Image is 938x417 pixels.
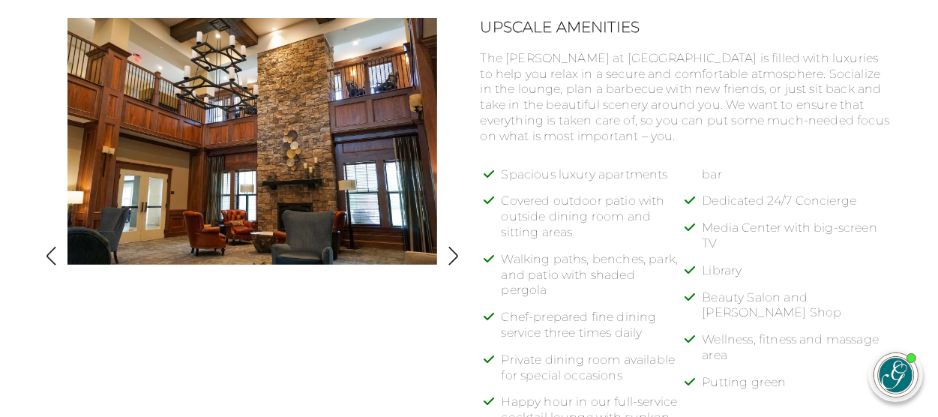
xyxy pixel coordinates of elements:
[502,310,691,352] li: Chef-prepared fine dining service three times daily
[443,246,463,266] img: Show next
[502,252,691,310] li: Walking paths, benches, park, and patio with shaded pergola
[443,246,463,269] button: Show next
[481,18,892,36] h2: Upscale Amenities
[502,167,691,194] li: Spacious luxury apartments
[502,352,691,395] li: Private dining room available for special occasions
[641,15,923,333] iframe: iframe
[874,353,918,397] img: avatar
[702,375,891,402] li: Putting green
[702,332,891,375] li: Wellness, fitness and massage area
[502,193,691,251] li: Covered outdoor patio with outside dining room and sitting areas
[481,51,892,145] p: The [PERSON_NAME] at [GEOGRAPHIC_DATA] is filled with luxuries to help you relax in a secure and ...
[41,246,61,266] img: Show previous
[41,246,61,269] button: Show previous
